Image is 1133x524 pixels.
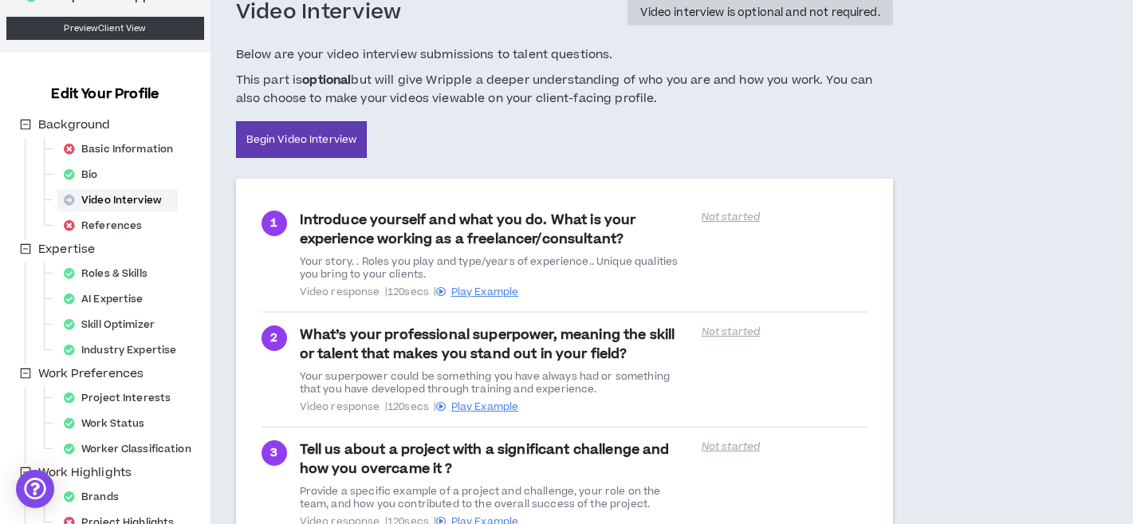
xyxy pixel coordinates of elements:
[20,368,31,379] span: minus-square
[57,438,207,460] div: Worker Classification
[38,241,95,258] span: Expertise
[57,313,171,336] div: Skill Optimizer
[57,215,158,237] div: References
[20,243,31,254] span: minus-square
[57,339,192,361] div: Industry Expertise
[236,71,893,109] span: This part is but will give Wripple a deeper understanding of who you are and how you work. You ca...
[57,164,114,186] div: Bio
[38,365,144,382] span: Work Preferences
[436,285,518,299] a: Play Example
[35,240,98,259] span: Expertise
[451,285,519,299] span: Play Example
[57,412,160,435] div: Work Status
[35,116,113,135] span: Background
[236,45,893,65] span: Below are your video interview submissions to talent questions.
[57,288,159,310] div: AI Expertise
[436,400,518,414] a: Play Example
[57,486,135,508] div: Brands
[57,138,189,160] div: Basic Information
[702,325,867,338] p: Not started
[20,119,31,130] span: minus-square
[57,189,178,211] div: Video Interview
[302,72,351,89] b: optional
[57,387,187,409] div: Project Interests
[38,464,132,481] span: Work Highlights
[6,17,204,40] a: PreviewClient View
[451,400,519,414] span: Play Example
[702,211,867,223] p: Not started
[270,215,277,232] span: 1
[300,255,692,281] div: Your story. . Roles you play and type/years of experience.. Unique qualities you bring to your cl...
[300,286,692,298] span: Video response | 120 secs |
[640,7,879,18] div: Video interview is optional and not required.
[57,262,163,285] div: Roles & Skills
[300,370,692,396] div: Your superpower could be something you have always had or something that you have developed throu...
[702,440,867,453] p: Not started
[16,470,54,508] div: Open Intercom Messenger
[20,467,31,478] span: minus-square
[35,463,135,483] span: Work Highlights
[45,85,165,104] h3: Edit Your Profile
[35,364,147,384] span: Work Preferences
[38,116,110,133] span: Background
[300,400,692,413] span: Video response | 120 secs |
[270,329,277,347] span: 2
[270,444,277,462] span: 3
[300,485,692,510] div: Provide a specific example of a project and challenge, your role on the team, and how you contrib...
[236,121,368,158] a: Begin Video Interview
